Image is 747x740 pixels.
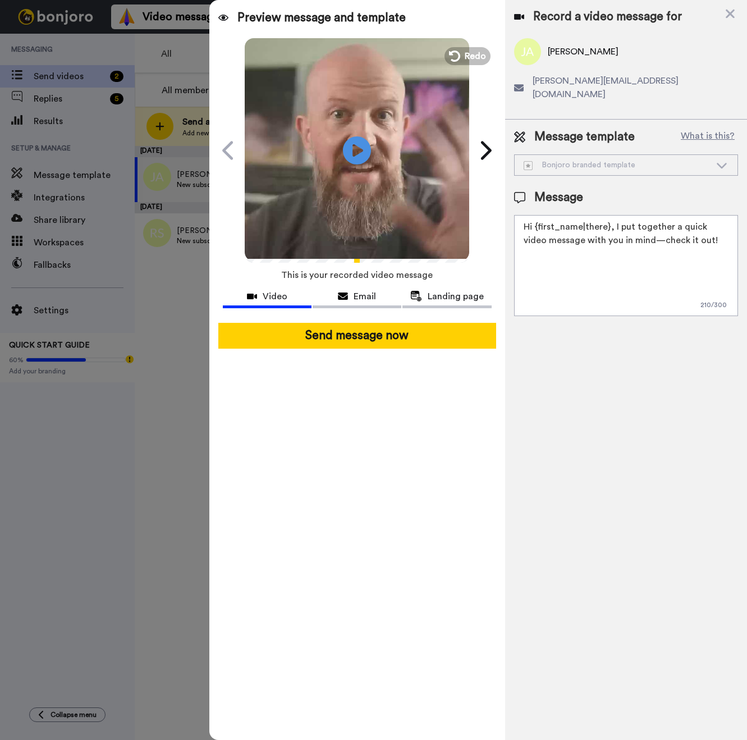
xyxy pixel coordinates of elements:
[524,159,711,171] div: Bonjoro branded template
[534,189,583,206] span: Message
[354,290,376,303] span: Email
[218,323,496,349] button: Send message now
[534,129,635,145] span: Message template
[524,161,533,170] img: demo-template.svg
[428,290,484,303] span: Landing page
[263,290,287,303] span: Video
[677,129,738,145] button: What is this?
[281,263,433,287] span: This is your recorded video message
[514,215,738,316] textarea: Hi {first_name|there}, I put together a quick video message with you in mind—check it out!
[533,74,738,101] span: [PERSON_NAME][EMAIL_ADDRESS][DOMAIN_NAME]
